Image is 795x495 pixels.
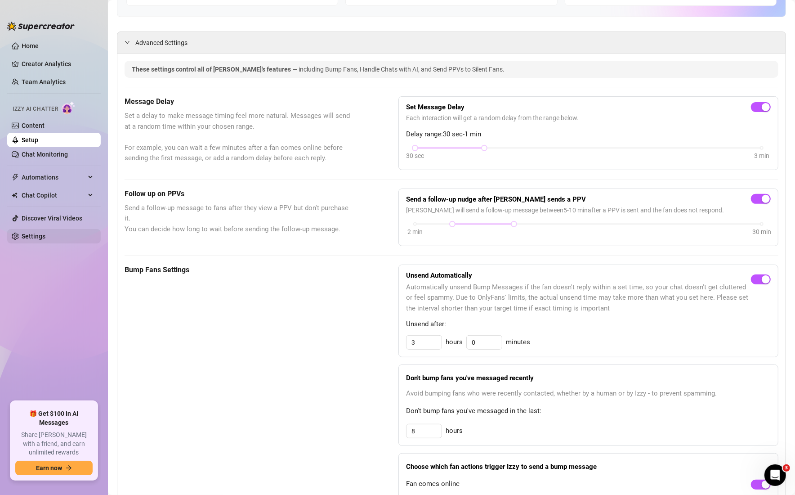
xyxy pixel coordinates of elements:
[783,464,790,472] span: 3
[104,303,121,310] span: Help
[9,238,160,247] p: Answers to your common questions
[125,37,135,47] div: expanded
[22,136,38,144] a: Setup
[12,192,18,198] img: Chat Copilot
[125,265,353,275] h5: Bump Fans Settings
[752,227,771,237] div: 30 min
[9,89,160,99] p: Onboarding to Supercreator
[406,103,464,111] strong: Set Message Delay
[9,135,160,145] p: Learn about our AI Chatter - Izzy
[9,52,171,63] h2: 5 collections
[13,105,58,113] span: Izzy AI Chatter
[406,205,771,215] span: [PERSON_NAME] will send a follow-up message between 5 - 10 min after a PPV is sent and the fan do...
[406,113,771,123] span: Each interaction will get a random delay from the range below.
[7,22,75,31] img: logo-BBDzfeDw.svg
[22,233,45,240] a: Settings
[406,406,771,417] span: Don't bump fans you've messaged in the last:
[62,101,76,114] img: AI Chatter
[506,337,530,348] span: minutes
[406,479,460,490] span: Fan comes online
[9,226,160,236] p: Frequently Asked Questions
[22,215,82,222] a: Discover Viral Videos
[15,431,93,457] span: Share [PERSON_NAME] with a friend, and earn unlimited rewards
[406,319,771,330] span: Unsend after:
[12,174,19,181] span: thunderbolt
[52,303,83,310] span: Messages
[9,124,160,134] p: Izzy - AI Chatter
[135,38,188,48] span: Advanced Settings
[149,303,166,310] span: News
[406,195,586,203] strong: Send a follow-up nudge after [PERSON_NAME] sends a PPV
[125,111,353,164] span: Set a delay to make message timing feel more natural. Messages will send at a random time within ...
[132,66,292,73] span: These settings control all of [PERSON_NAME]'s features
[9,147,38,156] span: 3 articles
[125,96,353,107] h5: Message Delay
[292,66,505,73] span: — including Bump Fans, Handle Chats with AI, and Send PPVs to Silent Fans.
[9,100,38,110] span: 5 articles
[406,374,534,382] strong: Don't bump fans you've messaged recently
[406,129,771,140] span: Delay range: 30 sec - 1 min
[22,57,94,71] a: Creator Analytics
[22,42,39,49] a: Home
[22,188,85,202] span: Chat Copilot
[15,409,93,427] span: 🎁 Get $100 in AI Messages
[764,464,786,486] iframe: Intercom live chat
[125,40,130,45] span: expanded
[90,281,135,317] button: Help
[13,303,31,310] span: Home
[15,461,93,475] button: Earn nowarrow-right
[79,4,103,19] h1: Help
[125,203,353,235] span: Send a follow-up message to fans after they view a PPV but don't purchase it. You can decide how ...
[22,170,85,184] span: Automations
[9,78,160,87] p: Getting Started
[36,464,62,472] span: Earn now
[406,463,597,471] strong: Choose which fan actions trigger Izzy to send a bump message
[45,281,90,317] button: Messages
[406,388,771,399] span: Avoid bumping fans who were recently contacted, whether by a human or by Izzy - to prevent spamming.
[9,273,160,282] p: Billing
[9,171,160,180] p: CRM, Chatting and Management Tools
[406,282,751,314] span: Automatically unsend Bump Messages if the fan doesn't reply within a set time, so your chat doesn...
[9,182,160,201] p: Learn about the Supercreator platform and its features
[9,249,42,258] span: 13 articles
[407,227,423,237] div: 2 min
[406,271,472,279] strong: Unsend Automatically
[22,122,45,129] a: Content
[125,189,353,199] h5: Follow up on PPVs
[158,4,174,20] div: Close
[6,23,174,41] input: Search for help
[446,426,463,436] span: hours
[406,151,424,161] div: 30 sec
[754,151,769,161] div: 3 min
[135,281,180,317] button: News
[66,465,72,471] span: arrow-right
[22,78,66,85] a: Team Analytics
[6,23,174,41] div: Search for helpSearch for help
[446,337,463,348] span: hours
[9,202,42,212] span: 13 articles
[22,151,68,158] a: Chat Monitoring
